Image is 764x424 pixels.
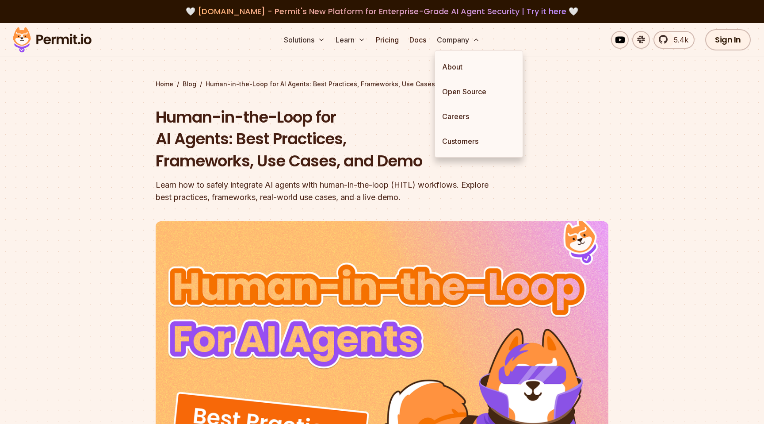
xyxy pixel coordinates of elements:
[435,104,523,129] a: Careers
[156,106,495,172] h1: Human-in-the-Loop for AI Agents: Best Practices, Frameworks, Use Cases, and Demo
[156,80,608,89] div: / /
[21,5,743,18] div: 🤍 🤍
[198,6,566,17] span: [DOMAIN_NAME] - Permit's New Platform for Enterprise-Grade AI Agent Security |
[183,80,196,89] a: Blog
[280,31,329,49] button: Solutions
[435,79,523,104] a: Open Source
[406,31,430,49] a: Docs
[668,35,688,45] span: 5.4k
[433,31,483,49] button: Company
[705,29,751,50] a: Sign In
[9,25,95,55] img: Permit logo
[156,80,173,89] a: Home
[372,31,402,49] a: Pricing
[156,179,495,204] div: Learn how to safely integrate AI agents with human-in-the-loop (HITL) workflows. Explore best pra...
[435,54,523,79] a: About
[653,31,695,49] a: 5.4k
[435,129,523,154] a: Customers
[527,6,566,17] a: Try it here
[332,31,369,49] button: Learn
